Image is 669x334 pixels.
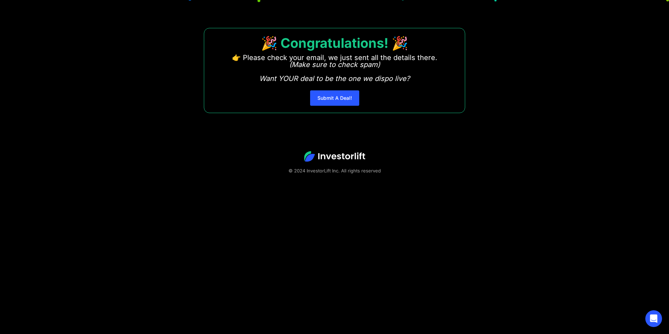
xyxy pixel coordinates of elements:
p: 👉 Please check your email, we just sent all the details there. ‍ [232,54,437,82]
a: Submit A Deal! [310,90,359,106]
em: (Make sure to check spam) Want YOUR deal to be the one we dispo live? [259,60,410,83]
strong: 🎉 Congratulations! 🎉 [261,35,408,51]
div: © 2024 InvestorLift Inc. All rights reserved [24,167,645,174]
div: Open Intercom Messenger [645,310,662,327]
